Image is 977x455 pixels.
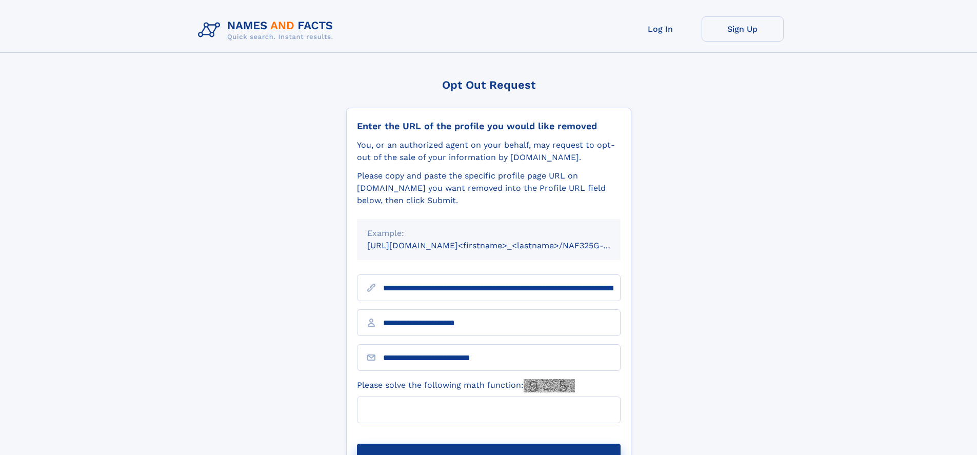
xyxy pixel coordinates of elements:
div: Opt Out Request [346,78,631,91]
div: Please copy and paste the specific profile page URL on [DOMAIN_NAME] you want removed into the Pr... [357,170,621,207]
a: Log In [620,16,702,42]
img: Logo Names and Facts [194,16,342,44]
a: Sign Up [702,16,784,42]
div: Enter the URL of the profile you would like removed [357,121,621,132]
small: [URL][DOMAIN_NAME]<firstname>_<lastname>/NAF325G-xxxxxxxx [367,241,640,250]
div: Example: [367,227,610,240]
label: Please solve the following math function: [357,379,575,392]
div: You, or an authorized agent on your behalf, may request to opt-out of the sale of your informatio... [357,139,621,164]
